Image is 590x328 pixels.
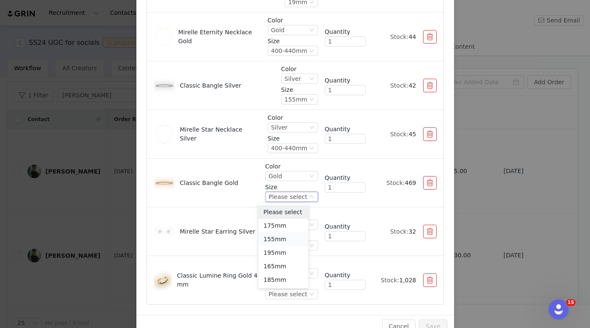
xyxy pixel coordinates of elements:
[281,85,318,94] p: Size
[325,271,366,280] div: Quantity
[309,222,314,228] i: icon: down
[154,271,172,289] img: Product Image
[372,276,416,285] div: Stock:
[372,179,416,187] div: Stock:
[309,243,314,249] i: icon: down
[409,228,416,235] span: 32
[265,183,318,192] p: Size
[180,81,241,90] p: Classic Bangle Silver
[285,74,301,83] div: Silver
[154,221,175,242] img: Product Image
[372,130,416,139] div: Stock:
[154,75,175,96] img: Product Image
[258,273,308,287] li: 185mm
[268,113,318,122] p: Color
[372,227,416,236] div: Stock:
[309,292,314,298] i: icon: down
[409,131,416,138] span: 45
[566,299,576,306] span: 15
[268,134,318,143] p: Size
[258,219,308,232] li: 175mm
[548,299,569,320] iframe: Intercom live chat
[325,28,366,36] div: Quantity
[269,192,307,201] div: Please select
[372,33,416,41] div: Stock:
[309,174,314,179] i: icon: down
[325,222,366,231] div: Quantity
[178,28,261,46] p: Mirelle Eternity Necklace Gold
[258,232,308,246] li: 155mm
[325,125,366,134] div: Quantity
[154,124,175,145] img: Product Image
[265,162,318,171] p: Color
[372,81,416,90] div: Stock:
[180,179,238,187] p: Classic Bangle Gold
[154,27,173,47] img: Product Image
[258,259,308,273] li: 165mm
[309,48,314,54] i: icon: down
[258,205,308,219] li: Please select
[325,76,366,85] div: Quantity
[409,33,416,40] span: 44
[285,95,307,104] div: 155mm
[325,174,366,182] div: Quantity
[268,16,318,25] p: Color
[409,82,416,89] span: 42
[180,125,260,143] p: Mirelle Star Necklace Silver
[309,28,314,33] i: icon: down
[269,171,282,181] div: Gold
[154,172,175,193] img: Product Image
[281,65,318,74] p: Color
[309,146,314,152] i: icon: down
[309,125,314,131] i: icon: down
[180,227,255,236] p: Mirelle Star Earring Silver
[268,37,318,46] p: Size
[309,271,314,277] i: icon: down
[177,271,258,289] p: Classic Lumine Ring Gold 4 mm
[309,76,314,82] i: icon: down
[271,46,307,55] div: 400-440mm
[271,143,307,153] div: 400-440mm
[258,246,308,259] li: 195mm
[405,179,416,186] span: 469
[309,97,314,103] i: icon: down
[269,289,307,299] div: Please select
[399,277,416,284] span: 1,028
[271,123,288,132] div: Silver
[271,25,285,35] div: Gold
[309,194,314,200] i: icon: down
